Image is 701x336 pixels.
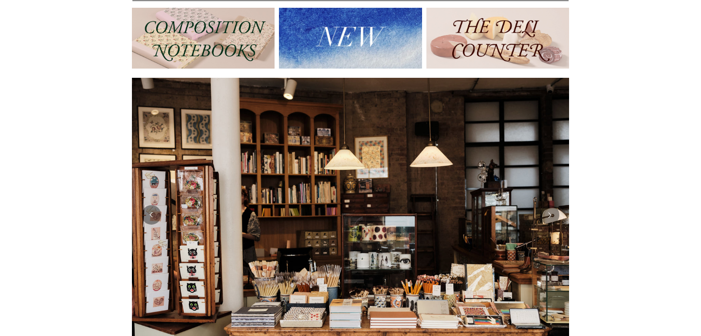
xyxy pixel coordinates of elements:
img: The Deli Counter [426,8,569,69]
img: 202302 Composition ledgers.jpg__PID:69722ee6-fa44-49dd-a067-31375e5d54ec [132,8,275,69]
button: Previous [142,205,161,225]
img: New.jpg__PID:f73bdf93-380a-4a35-bcfe-7823039498e1 [279,8,422,69]
button: Next [540,205,559,225]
